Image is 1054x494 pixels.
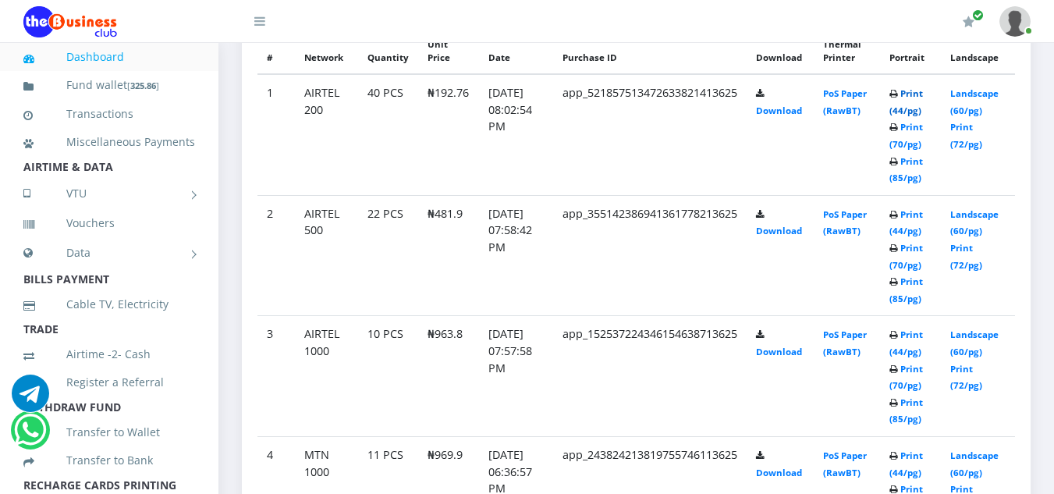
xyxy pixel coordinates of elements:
th: Download [747,27,814,74]
th: Unit Price [418,27,479,74]
a: Print (44/pg) [889,87,923,116]
td: AIRTEL 500 [295,195,358,316]
td: [DATE] 08:02:54 PM [479,74,553,195]
a: Print (85/pg) [889,396,923,425]
b: 325.86 [130,80,156,91]
a: Print (70/pg) [889,121,923,150]
a: Print (70/pg) [889,242,923,271]
th: Network [295,27,358,74]
a: Landscape (60/pg) [950,450,999,478]
a: Print (70/pg) [889,363,923,392]
a: Landscape (60/pg) [950,329,999,357]
td: app_355142386941361778213625 [553,195,747,316]
a: Print (85/pg) [889,155,923,184]
td: [DATE] 07:58:42 PM [479,195,553,316]
a: Landscape (60/pg) [950,87,999,116]
th: Landscape [941,27,1015,74]
td: AIRTEL 1000 [295,316,358,437]
th: Purchase ID [553,27,747,74]
th: Thermal Printer [814,27,880,74]
a: Transactions [23,96,195,132]
small: [ ] [127,80,159,91]
td: 40 PCS [358,74,418,195]
a: VTU [23,174,195,213]
td: 10 PCS [358,316,418,437]
a: PoS Paper (RawBT) [823,450,867,478]
a: Chat for support [14,423,46,449]
a: Landscape (60/pg) [950,208,999,237]
td: 3 [257,316,295,437]
a: Cable TV, Electricity [23,286,195,322]
a: Print (85/pg) [889,275,923,304]
td: AIRTEL 200 [295,74,358,195]
td: [DATE] 07:57:58 PM [479,316,553,437]
img: Logo [23,6,117,37]
a: Fund wallet[325.86] [23,67,195,104]
a: Chat for support [12,386,49,412]
a: Vouchers [23,205,195,241]
a: Print (44/pg) [889,208,923,237]
a: PoS Paper (RawBT) [823,329,867,357]
img: User [999,6,1031,37]
a: Print (72/pg) [950,363,982,392]
a: Miscellaneous Payments [23,124,195,160]
a: Data [23,233,195,272]
td: app_521857513472633821413625 [553,74,747,195]
a: PoS Paper (RawBT) [823,208,867,237]
th: Portrait [880,27,941,74]
td: ₦481.9 [418,195,479,316]
th: Quantity [358,27,418,74]
a: PoS Paper (RawBT) [823,87,867,116]
a: Register a Referral [23,364,195,400]
a: Transfer to Wallet [23,414,195,450]
a: Dashboard [23,39,195,75]
td: app_152537224346154638713625 [553,316,747,437]
td: 2 [257,195,295,316]
a: Print (72/pg) [950,121,982,150]
a: Transfer to Bank [23,442,195,478]
a: Print (72/pg) [950,242,982,271]
a: Print (44/pg) [889,329,923,357]
a: Download [756,225,802,236]
th: Date [479,27,553,74]
i: Renew/Upgrade Subscription [963,16,974,28]
td: ₦192.76 [418,74,479,195]
a: Download [756,346,802,357]
td: 1 [257,74,295,195]
td: 22 PCS [358,195,418,316]
td: ₦963.8 [418,316,479,437]
a: Download [756,105,802,116]
a: Airtime -2- Cash [23,336,195,372]
a: Download [756,467,802,478]
span: Renew/Upgrade Subscription [972,9,984,21]
th: # [257,27,295,74]
a: Print (44/pg) [889,450,923,478]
